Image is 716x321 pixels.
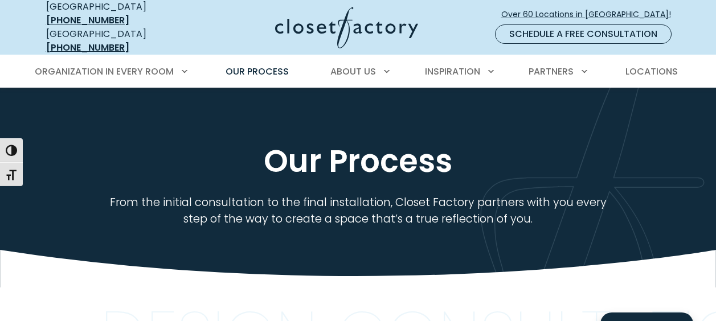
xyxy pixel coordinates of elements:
div: [GEOGRAPHIC_DATA] [46,27,186,55]
p: From the initial consultation to the final installation, Closet Factory partners with you every s... [97,194,619,227]
span: Organization in Every Room [35,65,174,78]
span: Locations [625,65,678,78]
a: [PHONE_NUMBER] [46,14,129,27]
span: About Us [330,65,376,78]
span: Partners [529,65,574,78]
h1: Our Process [44,142,673,180]
img: Closet Factory Logo [275,7,418,48]
a: [PHONE_NUMBER] [46,41,129,54]
nav: Primary Menu [27,56,690,88]
a: Over 60 Locations in [GEOGRAPHIC_DATA]! [501,5,681,24]
span: Our Process [226,65,289,78]
span: Over 60 Locations in [GEOGRAPHIC_DATA]! [501,9,680,20]
span: Inspiration [425,65,480,78]
a: Schedule a Free Consultation [495,24,672,44]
